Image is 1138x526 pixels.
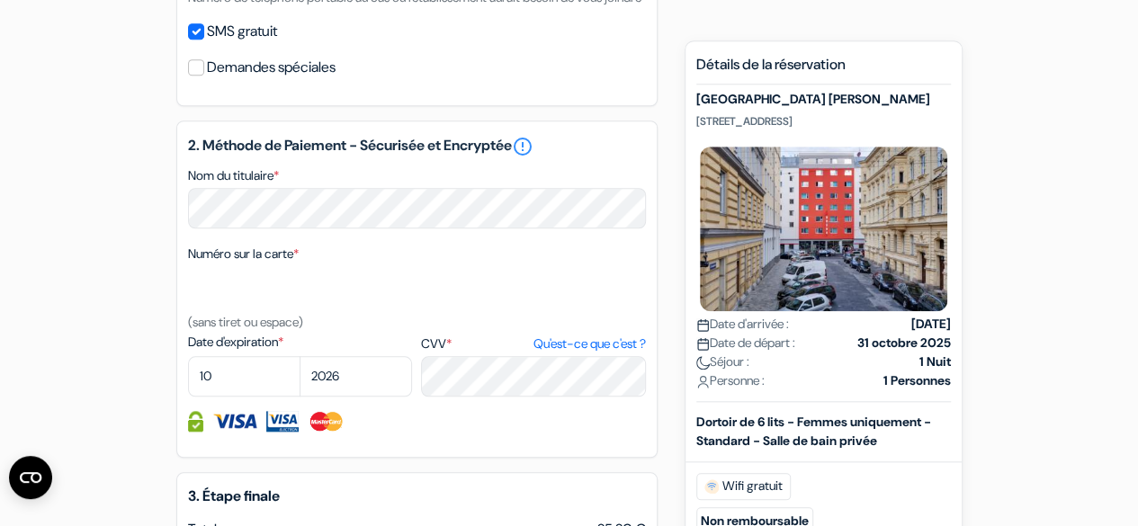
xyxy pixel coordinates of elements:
[212,411,257,432] img: Visa
[696,473,791,500] span: Wifi gratuit
[9,456,52,499] button: Open CMP widget
[207,55,336,80] label: Demandes spéciales
[207,19,277,44] label: SMS gratuit
[696,114,951,129] p: [STREET_ADDRESS]
[704,479,719,494] img: free_wifi.svg
[696,315,789,334] span: Date d'arrivée :
[696,371,765,390] span: Personne :
[512,136,533,157] a: error_outline
[188,487,646,504] h5: 3. Étape finale
[696,337,710,351] img: calendar.svg
[911,315,951,334] strong: [DATE]
[696,318,710,332] img: calendar.svg
[696,334,795,352] span: Date de départ :
[919,352,951,371] strong: 1 Nuit
[857,334,951,352] strong: 31 octobre 2025
[696,375,710,388] img: user_icon.svg
[696,93,951,108] h5: [GEOGRAPHIC_DATA] [PERSON_NAME]
[696,352,749,371] span: Séjour :
[188,314,303,330] small: (sans tiret ou espace)
[308,411,345,432] img: Master Card
[188,166,279,185] label: Nom du titulaire
[266,411,299,432] img: Visa Electron
[533,334,645,353] a: Qu'est-ce que c'est ?
[696,414,931,449] b: Dortoir de 6 lits - Femmes uniquement - Standard - Salle de bain privée
[883,371,951,390] strong: 1 Personnes
[421,334,645,353] label: CVV
[696,56,951,85] h5: Détails de la réservation
[696,356,710,370] img: moon.svg
[188,136,646,157] h5: 2. Méthode de Paiement - Sécurisée et Encryptée
[188,411,203,432] img: Information de carte de crédit entièrement encryptée et sécurisée
[188,245,299,263] label: Numéro sur la carte
[188,333,412,352] label: Date d'expiration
